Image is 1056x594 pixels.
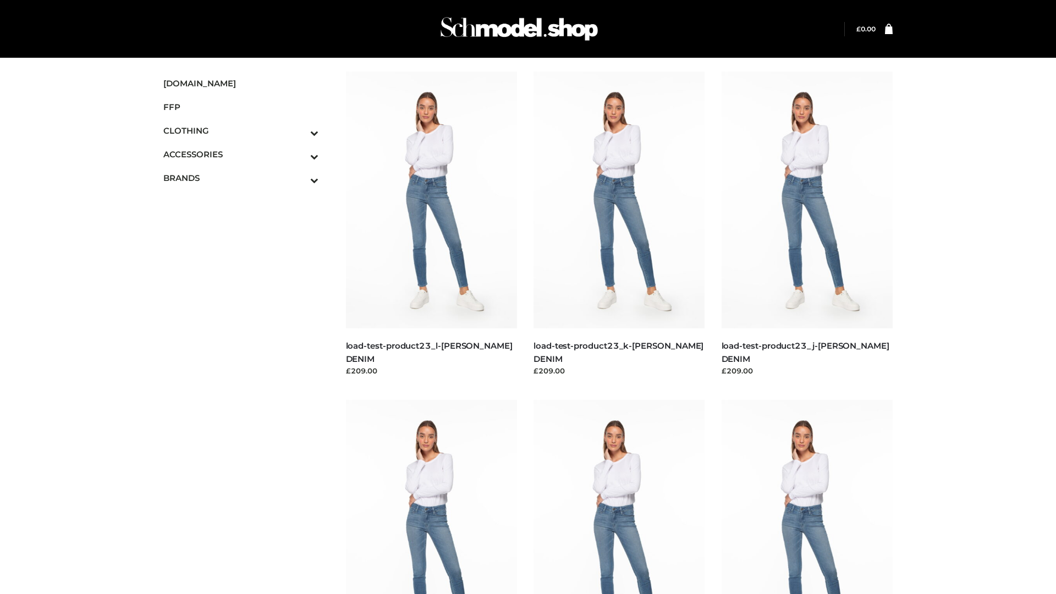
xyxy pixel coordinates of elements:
div: £209.00 [722,365,893,376]
a: ACCESSORIESToggle Submenu [163,142,318,166]
button: Toggle Submenu [280,119,318,142]
span: BRANDS [163,172,318,184]
img: Schmodel Admin 964 [437,7,602,51]
div: £209.00 [346,365,518,376]
a: BRANDSToggle Submenu [163,166,318,190]
span: FFP [163,101,318,113]
a: £0.00 [856,25,876,33]
span: ACCESSORIES [163,148,318,161]
a: [DOMAIN_NAME] [163,71,318,95]
button: Toggle Submenu [280,166,318,190]
button: Toggle Submenu [280,142,318,166]
a: FFP [163,95,318,119]
a: load-test-product23_k-[PERSON_NAME] DENIM [533,340,703,364]
a: load-test-product23_j-[PERSON_NAME] DENIM [722,340,889,364]
a: load-test-product23_l-[PERSON_NAME] DENIM [346,340,513,364]
span: CLOTHING [163,124,318,137]
span: [DOMAIN_NAME] [163,77,318,90]
div: £209.00 [533,365,705,376]
bdi: 0.00 [856,25,876,33]
a: CLOTHINGToggle Submenu [163,119,318,142]
span: £ [856,25,861,33]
